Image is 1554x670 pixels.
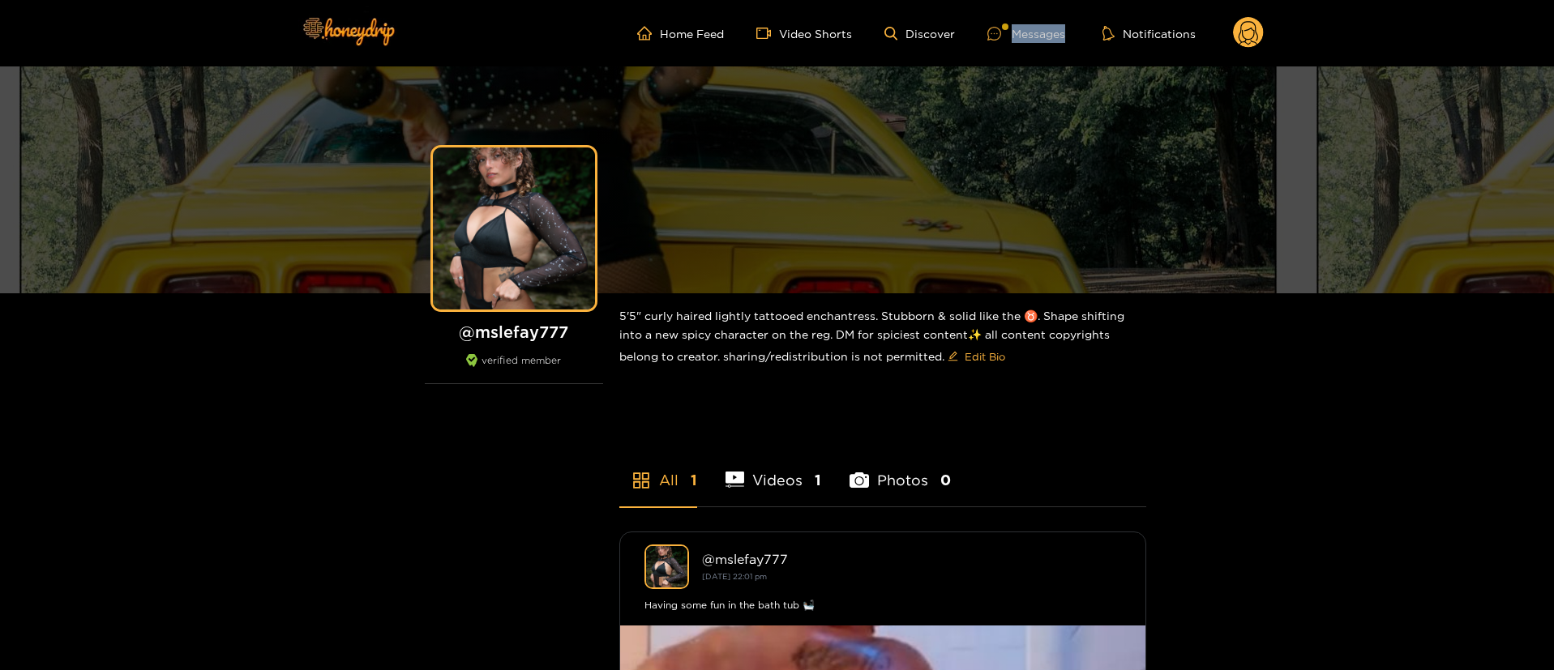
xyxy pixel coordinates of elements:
[1098,25,1201,41] button: Notifications
[637,26,724,41] a: Home Feed
[884,27,955,41] a: Discover
[619,293,1146,382] div: 5'5" curly haired lightly tattooed enchantress. Stubborn & solid like the ♉️. Shape shifting into...
[756,26,852,41] a: Video Shorts
[644,544,689,589] img: mslefay777
[850,433,951,506] li: Photos
[644,597,1121,613] div: Having some fun in the bath tub 🛀🏽
[619,433,697,506] li: All
[425,354,603,384] div: verified member
[726,433,822,506] li: Videos
[944,344,1008,369] button: editEdit Bio
[940,470,951,490] span: 0
[631,471,651,490] span: appstore
[702,572,767,581] small: [DATE] 22:01 pm
[756,26,779,41] span: video-camera
[987,24,1065,43] div: Messages
[702,552,1121,566] div: @ mslefay777
[948,351,958,363] span: edit
[815,470,821,490] span: 1
[637,26,660,41] span: home
[691,470,697,490] span: 1
[425,322,603,342] h1: @ mslefay777
[965,348,1005,365] span: Edit Bio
